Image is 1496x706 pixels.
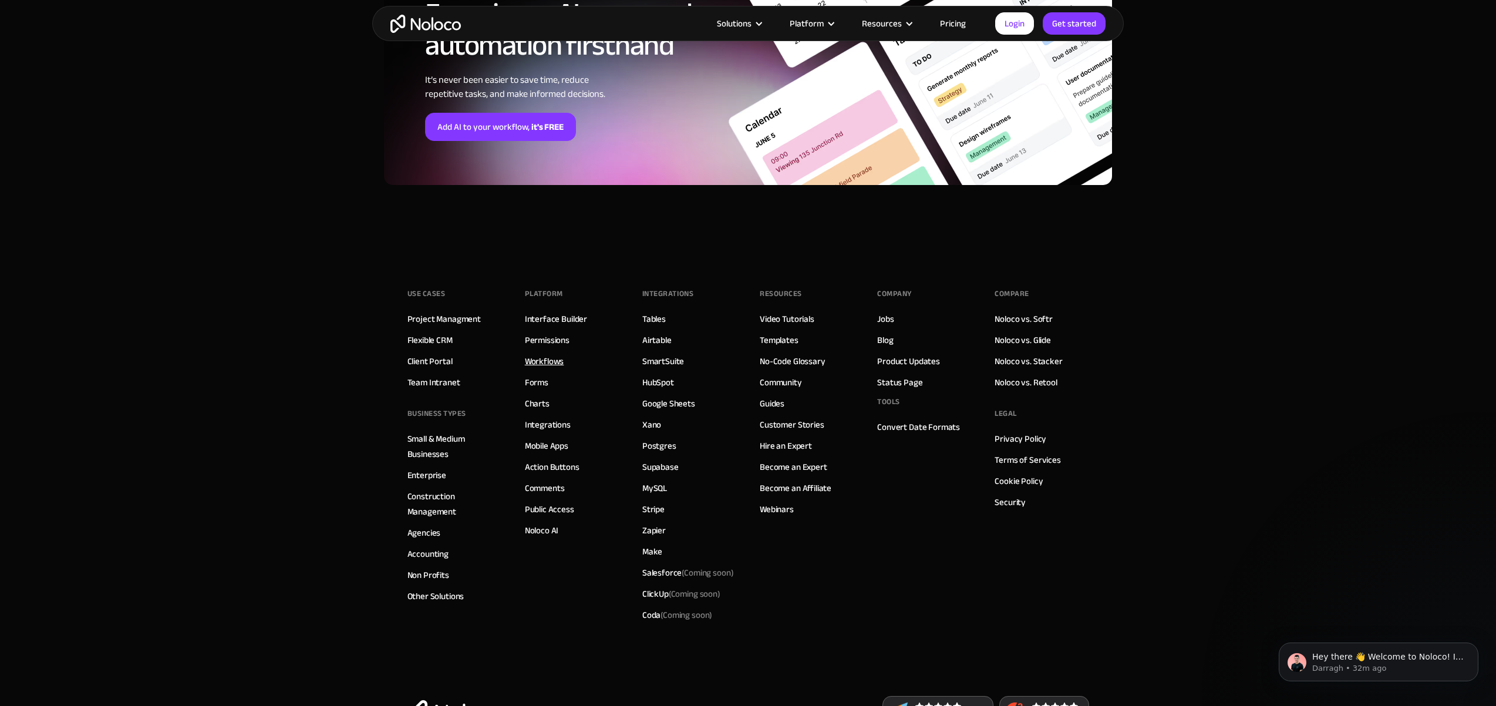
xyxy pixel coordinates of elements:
[760,459,827,475] a: Become an Expert
[525,438,568,453] a: Mobile Apps
[407,405,466,422] div: BUSINESS TYPES
[407,332,453,348] a: Flexible CRM
[642,285,693,302] div: INTEGRATIONS
[760,396,784,411] a: Guides
[525,523,559,538] a: Noloco AI
[642,565,734,580] div: Salesforce
[760,375,802,390] a: Community
[407,589,464,604] a: Other Solutions
[1261,618,1496,700] iframe: Intercom notifications message
[642,354,685,369] a: SmartSuite
[407,311,481,327] a: Project Managment
[702,16,775,31] div: Solutions
[425,73,722,101] div: It’s never been easier to save time, reduce repetitive tasks, and make informed decisions.
[760,417,824,432] a: Customer Stories
[760,311,814,327] a: Video Tutorials
[407,567,449,583] a: Non Profits
[407,285,446,302] div: Use Cases
[760,332,798,348] a: Templates
[407,546,449,562] a: Accounting
[995,405,1017,422] div: Legal
[995,452,1060,468] a: Terms of Services
[682,564,733,581] span: (Coming soon)
[717,16,752,31] div: Solutions
[642,607,712,623] div: Coda
[877,332,893,348] a: Blog
[407,375,460,390] a: Team Intranet
[877,393,900,411] div: Tools
[925,16,981,31] a: Pricing
[525,417,571,432] a: Integrations
[642,438,676,453] a: Postgres
[877,419,960,435] a: Convert Date Formats
[642,396,695,411] a: Google Sheets
[425,113,576,141] a: Add AI to your workflow,it's FREE
[775,16,847,31] div: Platform
[995,375,1057,390] a: Noloco vs. Retool
[642,523,666,538] a: Zapier
[642,480,667,496] a: MySQL
[407,525,441,540] a: Agencies
[525,354,564,369] a: Workflows
[877,375,922,390] a: Status Page
[525,480,565,496] a: Comments
[642,502,665,517] a: Stripe
[407,468,447,483] a: Enterprise
[525,459,579,475] a: Action Buttons
[642,375,674,390] a: HubSpot
[531,119,564,135] strong: it's FREE
[995,332,1051,348] a: Noloco vs. Glide
[661,607,712,623] span: (Coming soon)
[390,15,461,33] a: home
[790,16,824,31] div: Platform
[995,285,1029,302] div: Compare
[760,502,794,517] a: Webinars
[995,311,1053,327] a: Noloco vs. Softr
[995,473,1043,489] a: Cookie Policy
[995,354,1062,369] a: Noloco vs. Stacker
[760,354,826,369] a: No-Code Glossary
[642,417,661,432] a: Xano
[995,495,1026,510] a: Security
[877,285,912,302] div: Company
[877,354,940,369] a: Product Updates
[642,459,679,475] a: Supabase
[1043,12,1106,35] a: Get started
[642,544,662,559] a: Make
[525,375,548,390] a: Forms
[669,586,720,602] span: (Coming soon)
[760,480,831,496] a: Become an Affiliate
[847,16,925,31] div: Resources
[525,332,570,348] a: Permissions
[995,12,1034,35] a: Login
[760,285,802,302] div: Resources
[642,311,666,327] a: Tables
[525,311,587,327] a: Interface Builder
[525,396,550,411] a: Charts
[525,502,574,517] a: Public Access
[760,438,812,453] a: Hire an Expert
[407,354,453,369] a: Client Portal
[862,16,902,31] div: Resources
[995,431,1046,446] a: Privacy Policy
[407,489,501,519] a: Construction Management
[642,586,720,601] div: ClickUp
[642,332,672,348] a: Airtable
[407,431,501,462] a: Small & Medium Businesses
[877,311,894,327] a: Jobs
[525,285,563,302] div: Platform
